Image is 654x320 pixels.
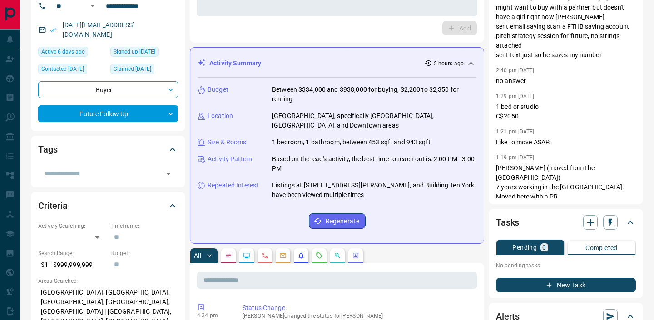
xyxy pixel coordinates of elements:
[162,167,175,180] button: Open
[194,252,201,259] p: All
[309,213,366,229] button: Regenerate
[110,64,178,77] div: Tue Jul 15 2025
[197,312,229,319] p: 4:34 pm
[110,222,178,230] p: Timeframe:
[334,252,341,259] svg: Opportunities
[585,245,618,251] p: Completed
[272,181,476,200] p: Listings at [STREET_ADDRESS][PERSON_NAME], and Building Ten York have been viewed multiple times
[38,249,106,257] p: Search Range:
[208,181,258,190] p: Repeated Interest
[496,102,636,121] p: 1 bed or studio C$2050
[38,105,178,122] div: Future Follow Up
[496,163,636,240] p: [PERSON_NAME] (moved from the [GEOGRAPHIC_DATA]) 7 years working in the [GEOGRAPHIC_DATA]. Moved ...
[512,244,537,251] p: Pending
[243,313,473,319] p: [PERSON_NAME] changed the status for [PERSON_NAME]
[272,154,476,173] p: Based on the lead's activity, the best time to reach out is: 2:00 PM - 3:00 PM
[496,212,636,233] div: Tasks
[496,154,535,161] p: 1:19 pm [DATE]
[316,252,323,259] svg: Requests
[496,278,636,292] button: New Task
[38,64,106,77] div: Mon May 01 2023
[114,64,151,74] span: Claimed [DATE]
[38,198,68,213] h2: Criteria
[38,257,106,272] p: $1 - $999,999,999
[496,128,535,135] p: 1:21 pm [DATE]
[50,27,56,33] svg: Email Verified
[41,64,84,74] span: Contacted [DATE]
[87,0,98,11] button: Open
[496,215,519,230] h2: Tasks
[208,85,228,94] p: Budget
[297,252,305,259] svg: Listing Alerts
[38,138,178,160] div: Tags
[114,47,155,56] span: Signed up [DATE]
[496,76,636,86] p: no answer
[110,47,178,59] div: Tue Apr 25 2023
[496,93,535,99] p: 1:29 pm [DATE]
[38,195,178,217] div: Criteria
[38,277,178,285] p: Areas Searched:
[496,67,535,74] p: 2:40 pm [DATE]
[496,138,636,147] p: Like to move ASAP.
[208,111,233,121] p: Location
[208,154,252,164] p: Activity Pattern
[434,59,464,68] p: 2 hours ago
[38,47,106,59] div: Tue Aug 05 2025
[38,142,57,157] h2: Tags
[496,259,636,272] p: No pending tasks
[38,81,178,98] div: Buyer
[38,222,106,230] p: Actively Searching:
[41,47,85,56] span: Active 6 days ago
[110,249,178,257] p: Budget:
[261,252,268,259] svg: Calls
[352,252,359,259] svg: Agent Actions
[542,244,546,251] p: 0
[272,138,431,147] p: 1 bedroom, 1 bathroom, between 453 sqft and 943 sqft
[225,252,232,259] svg: Notes
[63,21,135,38] a: [DATE][EMAIL_ADDRESS][DOMAIN_NAME]
[243,303,473,313] p: Status Change
[272,111,476,130] p: [GEOGRAPHIC_DATA], specifically [GEOGRAPHIC_DATA], [GEOGRAPHIC_DATA], and Downtown areas
[198,55,476,72] div: Activity Summary2 hours ago
[208,138,247,147] p: Size & Rooms
[243,252,250,259] svg: Lead Browsing Activity
[209,59,261,68] p: Activity Summary
[272,85,476,104] p: Between $334,000 and $938,000 for buying, $2,200 to $2,350 for renting
[279,252,287,259] svg: Emails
